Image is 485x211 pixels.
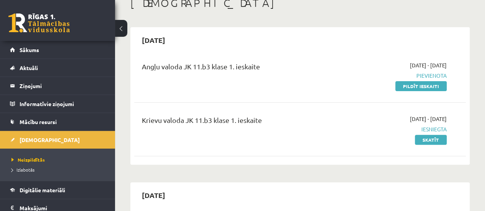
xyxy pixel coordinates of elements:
a: Izlabotās [12,166,107,173]
span: [DATE] - [DATE] [410,115,447,123]
span: Pievienota [353,72,447,80]
span: Izlabotās [12,167,35,173]
a: [DEMOGRAPHIC_DATA] [10,131,105,149]
a: Aktuāli [10,59,105,77]
span: Aktuāli [20,64,38,71]
span: Digitālie materiāli [20,186,65,193]
h2: [DATE] [134,31,173,49]
legend: Informatīvie ziņojumi [20,95,105,113]
a: Digitālie materiāli [10,181,105,199]
a: Rīgas 1. Tālmācības vidusskola [8,13,70,33]
a: Pildīt ieskaiti [395,81,447,91]
div: Angļu valoda JK 11.b3 klase 1. ieskaite [142,61,341,75]
span: Mācību resursi [20,118,57,125]
span: [DEMOGRAPHIC_DATA] [20,136,80,143]
div: Krievu valoda JK 11.b3 klase 1. ieskaite [142,115,341,129]
span: Iesniegta [353,125,447,133]
span: [DATE] - [DATE] [410,61,447,69]
span: Neizpildītās [12,157,45,163]
a: Informatīvie ziņojumi [10,95,105,113]
a: Mācību resursi [10,113,105,131]
a: Neizpildītās [12,156,107,163]
legend: Ziņojumi [20,77,105,95]
a: Skatīt [415,135,447,145]
h2: [DATE] [134,186,173,204]
a: Sākums [10,41,105,59]
span: Sākums [20,46,39,53]
a: Ziņojumi [10,77,105,95]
